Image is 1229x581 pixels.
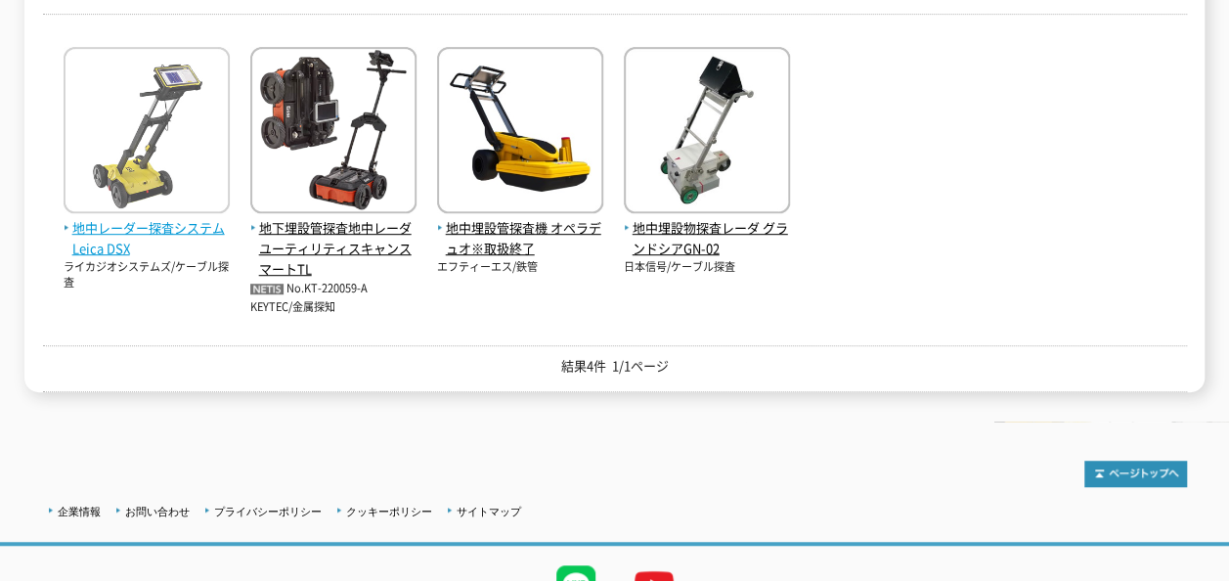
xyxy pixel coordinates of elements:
p: No.KT-220059-A [250,279,417,299]
img: トップページへ [1084,461,1187,487]
span: 地中レーダー探査システム Leica DSX [64,218,230,259]
span: 地中埋設管探査機 オペラデュオ※取扱終了 [437,218,603,259]
p: 日本信号/ケーブル探査 [624,259,790,276]
p: KEYTEC/金属探知 [250,299,417,316]
img: ユーティリティスキャンスマートTL [250,47,417,218]
a: 地中埋設管探査機 オペラデュオ※取扱終了 [437,198,603,258]
a: 地中レーダー探査システム Leica DSX [64,198,230,258]
a: 地下埋設管探査地中レーダ ユーティリティスキャンスマートTL [250,198,417,279]
a: お問い合わせ [125,506,190,517]
p: 結果4件 1/1ページ [43,356,1187,377]
a: クッキーポリシー [346,506,432,517]
p: エフティーエス/鉄管 [437,259,603,276]
a: サイトマップ [457,506,521,517]
span: 地中埋設物探査レーダ グランドシアGN-02 [624,218,790,259]
img: Leica DSX [64,47,230,218]
p: ライカジオシステムズ/ケーブル探査 [64,259,230,291]
a: プライバシーポリシー [214,506,322,517]
img: オペラデュオ※取扱終了 [437,47,603,218]
span: 地下埋設管探査地中レーダ ユーティリティスキャンスマートTL [250,218,417,279]
a: 企業情報 [58,506,101,517]
img: グランドシアGN-02 [624,47,790,218]
a: 地中埋設物探査レーダ グランドシアGN-02 [624,198,790,258]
